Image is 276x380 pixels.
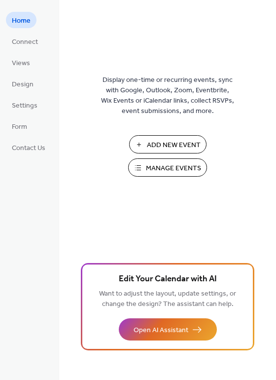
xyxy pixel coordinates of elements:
span: Connect [12,37,38,47]
a: Design [6,76,39,92]
span: Display one-time or recurring events, sync with Google, Outlook, Zoom, Eventbrite, Wix Events or ... [101,75,234,116]
a: Home [6,12,36,28]
span: Want to adjust the layout, update settings, or change the design? The assistant can help. [99,287,236,311]
a: Contact Us [6,139,51,155]
a: Form [6,118,33,134]
button: Add New Event [129,135,207,153]
a: Connect [6,33,44,49]
span: Add New Event [147,140,201,151]
span: Views [12,58,30,69]
button: Open AI Assistant [119,318,217,341]
span: Manage Events [146,163,201,174]
span: Settings [12,101,37,111]
span: Design [12,79,34,90]
a: Settings [6,97,43,113]
a: Views [6,54,36,71]
span: Open AI Assistant [134,325,188,336]
span: Contact Us [12,143,45,153]
span: Form [12,122,27,132]
span: Home [12,16,31,26]
span: Edit Your Calendar with AI [119,272,217,286]
button: Manage Events [128,158,207,177]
